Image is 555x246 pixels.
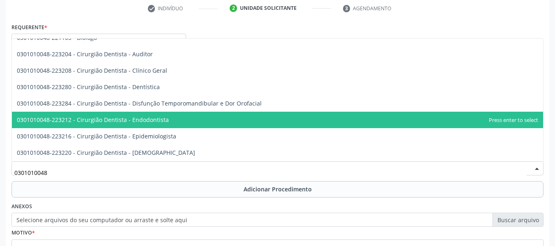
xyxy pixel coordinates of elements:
[14,164,527,181] input: Buscar por procedimento
[17,50,153,58] span: 0301010048-223204 - Cirurgião Dentista - Auditor
[17,67,167,74] span: 0301010048-223208 - Cirurgião Dentista - Clínico Geral
[12,21,47,34] label: Requerente
[17,132,176,140] span: 0301010048-223216 - Cirurgião Dentista - Epidemiologista
[230,5,237,12] div: 2
[14,37,169,45] span: Paciente
[17,99,262,107] span: 0301010048-223284 - Cirurgião Dentista - Disfunção Temporomandibular e Dor Orofacial
[17,149,195,156] span: 0301010048-223220 - Cirurgião Dentista - [DEMOGRAPHIC_DATA]
[240,5,297,12] div: Unidade solicitante
[17,83,160,91] span: 0301010048-223280 - Cirurgião Dentista - Dentística
[17,116,169,124] span: 0301010048-223212 - Cirurgião Dentista - Endodontista
[244,185,312,193] span: Adicionar Procedimento
[12,181,543,198] button: Adicionar Procedimento
[12,200,32,213] label: Anexos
